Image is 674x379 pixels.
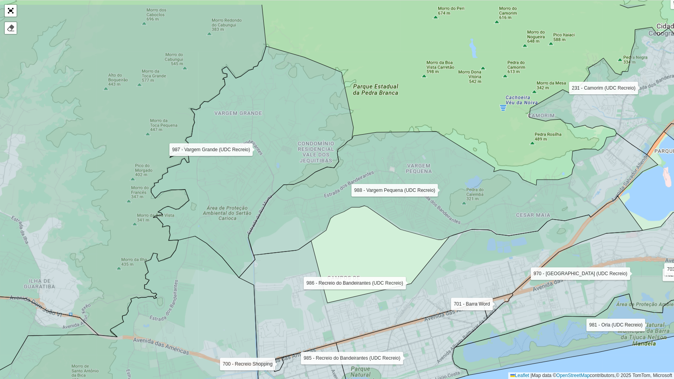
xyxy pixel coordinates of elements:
span: | [530,373,531,378]
a: Abrir mapa em tela cheia [5,5,17,17]
a: Leaflet [510,373,529,378]
div: Map data © contributors,© 2025 TomTom, Microsoft [508,372,674,379]
a: OpenStreetMap [556,373,590,378]
div: Remover camada(s) [5,22,17,34]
